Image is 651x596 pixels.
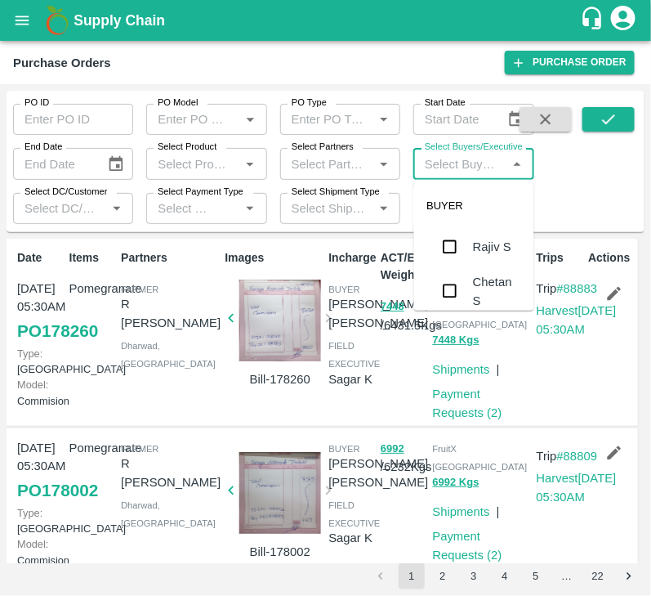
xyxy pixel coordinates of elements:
span: Type: [17,347,42,360]
p: [DATE] 05:30AM [17,280,63,316]
span: buyer [328,444,359,454]
p: Actions [588,249,634,267]
button: Go to page 22 [585,563,611,589]
span: field executive [328,500,380,528]
div: | [490,496,500,521]
a: PO178002 [17,476,98,505]
label: PO ID [25,96,49,110]
button: Close [506,154,528,175]
a: Shipments [433,363,490,376]
input: Select Payment Type [151,198,213,219]
div: customer-support [580,6,609,35]
p: Sagar K [328,529,380,547]
p: Date [17,249,63,267]
p: Items [69,249,115,267]
p: / 6232 Kgs [381,439,426,477]
span: Farmer [121,444,158,454]
p: Trips [537,249,582,267]
input: Enter PO Model [151,109,234,130]
p: Commision [17,536,63,567]
span: buyer [328,285,359,294]
p: [PERSON_NAME] [PERSON_NAME] [328,295,428,332]
p: Pomegranate [69,439,115,457]
a: Supply Chain [74,9,580,32]
input: Select Partners [285,153,368,174]
div: account of current user [609,3,638,38]
p: Trip [537,447,617,465]
p: Pomegranate [69,280,115,298]
label: End Date [25,141,62,154]
button: 7448 [381,298,404,316]
button: Open [373,198,395,219]
button: Choose date [100,149,132,180]
a: Shipments [433,505,490,518]
p: [DATE] 05:30AM [17,439,63,476]
a: Harvest[DATE] 05:30AM [537,304,617,335]
button: Open [239,109,261,130]
div: Rajiv S [473,238,511,256]
input: Select Buyers/Executive [418,153,502,174]
b: Supply Chain [74,12,165,29]
div: Purchase Orders [13,52,111,74]
a: Harvest[DATE] 05:30AM [537,472,617,503]
p: Bill-178260 [238,370,322,388]
button: Go to page 2 [430,563,456,589]
button: Go to page 5 [523,563,549,589]
p: ACT/EXP Weight [381,249,426,284]
p: [GEOGRAPHIC_DATA] [17,346,63,377]
label: PO Model [158,96,198,110]
span: Dharwad , [GEOGRAPHIC_DATA] [121,341,216,369]
p: Partners [121,249,218,267]
label: Select DC/Customer [25,186,107,199]
button: 6992 Kgs [433,473,479,492]
span: Type: [17,507,42,519]
span: Farmer [121,285,158,294]
p: Sagar K [328,370,380,388]
input: End Date [13,148,94,179]
span: FruitX [GEOGRAPHIC_DATA] [433,444,528,472]
button: Open [373,154,395,175]
button: page 1 [399,563,425,589]
label: Select Product [158,141,216,154]
img: logo [41,4,74,37]
button: 6992 [381,440,404,459]
div: | [490,354,500,379]
p: / 6431.5 Kgs [381,297,426,334]
button: Open [239,154,261,175]
a: #88809 [557,450,598,463]
span: Model: [17,538,48,550]
button: Go to page 4 [492,563,518,589]
div: … [554,569,580,585]
button: Go to next page [616,563,642,589]
button: Open [373,109,395,130]
a: PO178260 [17,316,98,346]
a: Payment Requests (2) [433,530,502,561]
button: 7448 Kgs [433,331,479,350]
label: Select Buyers/Executive [425,141,523,154]
span: Dharwad , [GEOGRAPHIC_DATA] [121,500,216,528]
p: R [PERSON_NAME] [121,455,221,491]
label: Select Shipment Type [292,186,380,199]
div: Chetan S [473,273,521,310]
p: R [PERSON_NAME] [121,295,221,332]
button: open drawer [3,2,41,39]
span: Model: [17,379,48,391]
p: Commision [17,377,63,408]
p: Images [225,249,322,267]
label: PO Type [292,96,327,110]
p: Bill-178002 [238,543,322,561]
nav: pagination navigation [365,563,644,589]
input: Select Shipment Type [285,198,368,219]
input: Enter PO ID [13,104,133,135]
label: Select Partners [292,141,354,154]
span: field executive [328,341,380,369]
input: Start Date [413,104,494,135]
input: Select DC/Customer [18,198,101,219]
p: Trip [537,280,617,298]
p: Incharge [328,249,374,267]
label: Start Date [425,96,466,110]
div: BUYER [414,186,534,226]
p: [GEOGRAPHIC_DATA] [17,505,63,536]
a: #88883 [557,282,598,295]
a: Payment Requests (2) [433,388,502,419]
